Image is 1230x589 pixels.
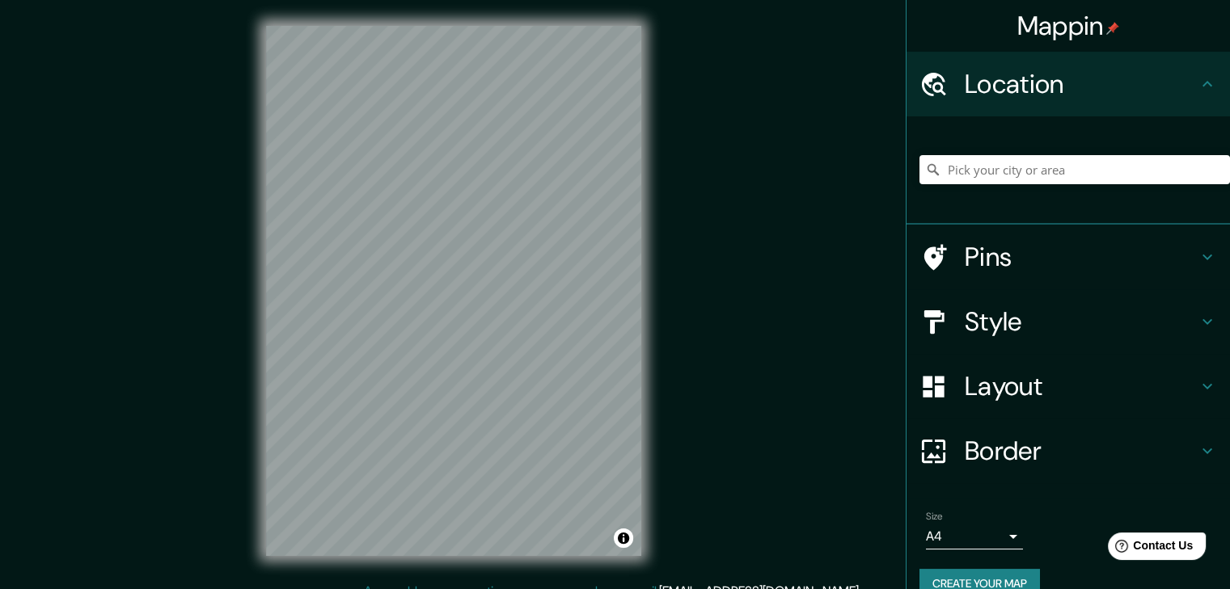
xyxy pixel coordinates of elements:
h4: Style [965,305,1198,338]
div: Location [907,52,1230,116]
button: Toggle attribution [614,528,633,548]
h4: Layout [965,370,1198,402]
div: Layout [907,354,1230,419]
iframe: Help widget launcher [1086,526,1212,571]
label: Size [926,510,943,524]
div: Style [907,289,1230,354]
input: Pick your city or area [919,155,1230,184]
img: pin-icon.png [1106,22,1119,35]
h4: Border [965,435,1198,467]
div: A4 [926,524,1023,549]
div: Border [907,419,1230,483]
h4: Pins [965,241,1198,273]
h4: Location [965,68,1198,100]
h4: Mappin [1017,10,1120,42]
div: Pins [907,225,1230,289]
canvas: Map [266,26,641,556]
